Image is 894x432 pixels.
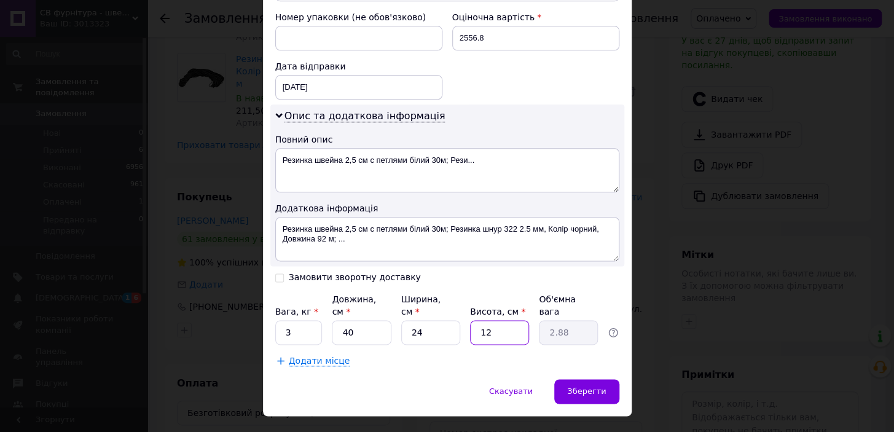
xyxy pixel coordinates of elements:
label: Висота, см [470,307,525,316]
span: Скасувати [489,387,533,396]
div: Додаткова інформація [275,202,619,214]
div: Замовити зворотну доставку [289,272,421,283]
div: Повний опис [275,133,619,146]
label: Довжина, см [332,294,376,316]
div: Номер упаковки (не обов'язково) [275,11,442,23]
span: Опис та додаткова інформація [284,110,445,122]
div: Дата відправки [275,60,442,73]
span: Зберегти [567,387,606,396]
label: Вага, кг [275,307,318,316]
textarea: Резинка швейна 2,5 см с петлями білий 30м; Резинка шнур 322 2.5 мм, Колір чорний, Довжина 92 м; ... [275,217,619,261]
textarea: Резинка швейна 2,5 см с петлями білий 30м; Рези... [275,148,619,192]
div: Оціночна вартість [452,11,619,23]
label: Ширина, см [401,294,441,316]
span: Додати місце [289,356,350,366]
div: Об'ємна вага [539,293,598,318]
